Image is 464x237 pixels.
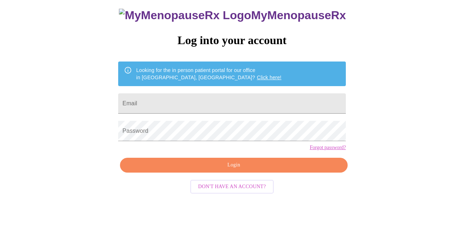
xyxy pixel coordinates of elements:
button: Login [120,158,348,173]
button: Don't have an account? [190,180,274,194]
a: Forgot password? [310,145,346,151]
a: Don't have an account? [188,183,276,189]
div: Looking for the in person patient portal for our office in [GEOGRAPHIC_DATA], [GEOGRAPHIC_DATA]? [136,64,282,84]
img: MyMenopauseRx Logo [119,9,251,22]
h3: Log into your account [118,34,346,47]
h3: MyMenopauseRx [119,9,346,22]
span: Login [128,161,339,170]
a: Click here! [257,75,282,80]
span: Don't have an account? [198,182,266,191]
